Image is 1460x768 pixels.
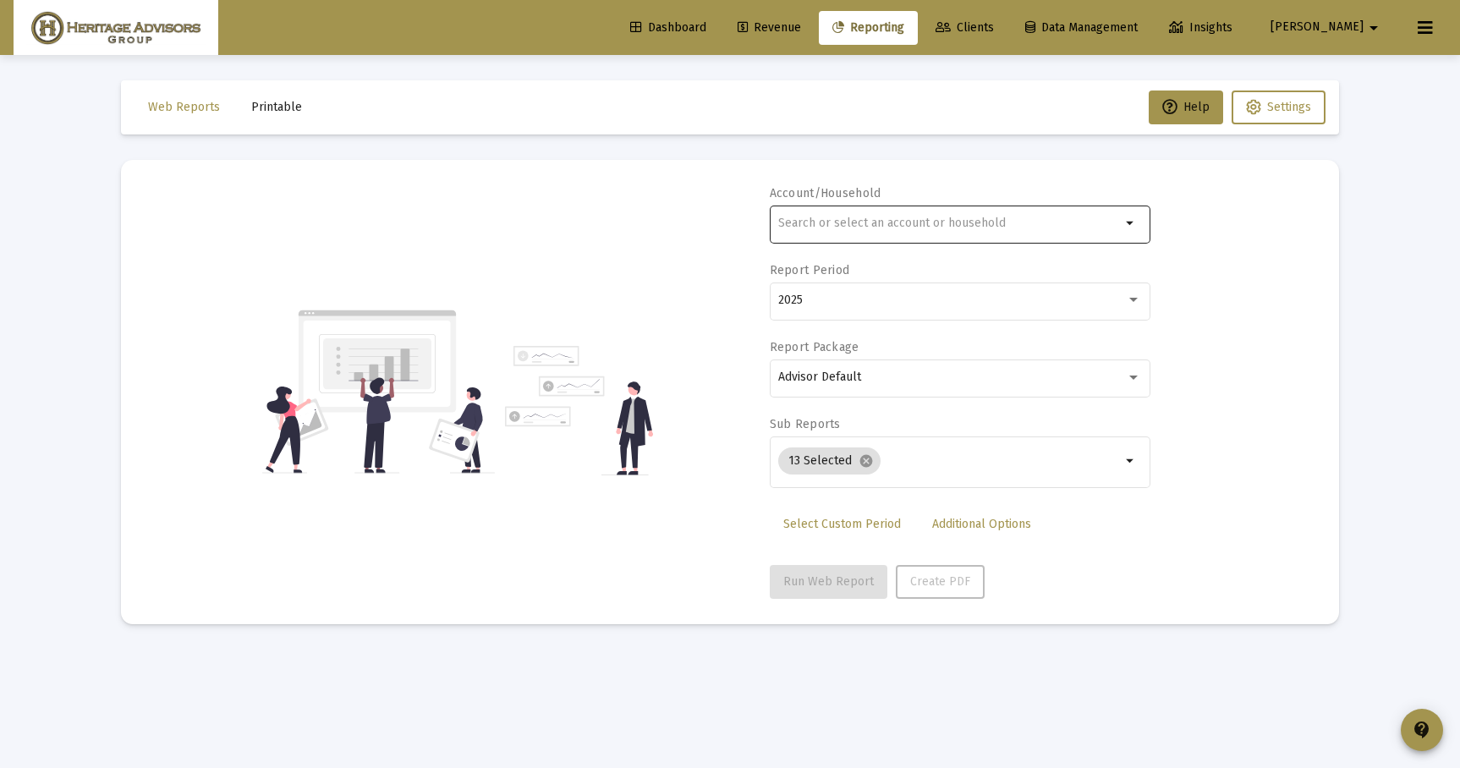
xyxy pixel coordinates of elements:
input: Search or select an account or household [778,217,1121,230]
a: Insights [1155,11,1246,45]
img: reporting-alt [505,346,653,475]
a: Clients [922,11,1007,45]
span: Create PDF [910,574,970,589]
a: Dashboard [617,11,720,45]
mat-chip-list: Selection [778,444,1121,478]
button: Printable [238,91,316,124]
img: Dashboard [26,11,206,45]
mat-icon: arrow_drop_down [1364,11,1384,45]
button: Help [1149,91,1223,124]
button: Run Web Report [770,565,887,599]
span: Revenue [738,20,801,35]
a: Revenue [724,11,815,45]
mat-chip: 13 Selected [778,447,881,475]
label: Account/Household [770,186,881,200]
mat-icon: cancel [859,453,874,469]
span: Data Management [1025,20,1138,35]
span: Select Custom Period [783,517,901,531]
span: Help [1162,100,1210,114]
a: Reporting [819,11,918,45]
button: Settings [1232,91,1326,124]
span: Insights [1169,20,1232,35]
a: Data Management [1012,11,1151,45]
label: Report Package [770,340,859,354]
mat-icon: contact_support [1412,720,1432,740]
span: [PERSON_NAME] [1271,20,1364,35]
label: Report Period [770,263,850,277]
span: Additional Options [932,517,1031,531]
span: Clients [936,20,994,35]
mat-icon: arrow_drop_down [1121,213,1141,233]
span: 2025 [778,293,803,307]
button: Create PDF [896,565,985,599]
span: Web Reports [148,100,220,114]
span: Advisor Default [778,370,861,384]
span: Reporting [832,20,904,35]
span: Run Web Report [783,574,874,589]
mat-icon: arrow_drop_down [1121,451,1141,471]
button: [PERSON_NAME] [1250,10,1404,44]
img: reporting [262,308,495,475]
label: Sub Reports [770,417,841,431]
button: Web Reports [134,91,233,124]
span: Settings [1267,100,1311,114]
span: Dashboard [630,20,706,35]
span: Printable [251,100,302,114]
